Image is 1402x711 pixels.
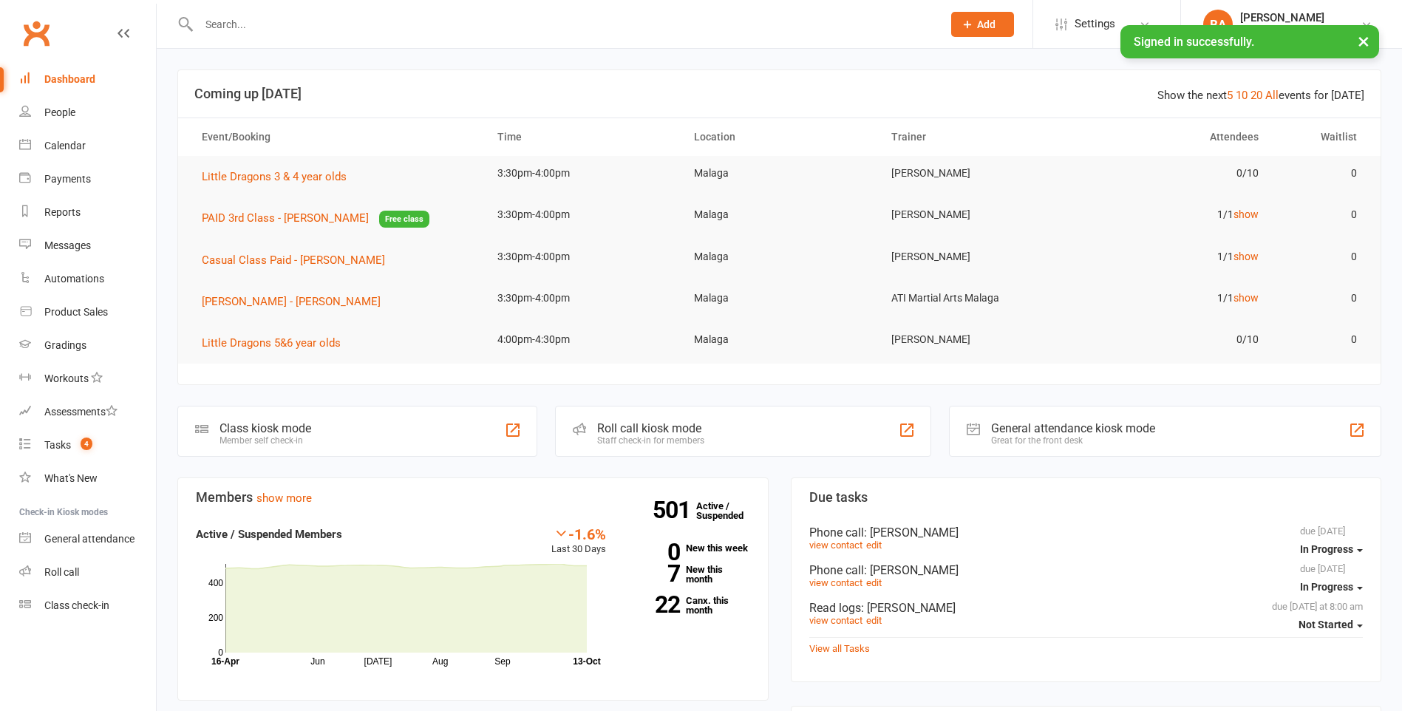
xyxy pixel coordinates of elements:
[19,196,156,229] a: Reports
[809,615,862,626] a: view contact
[196,490,750,505] h3: Members
[81,438,92,450] span: 4
[861,601,956,615] span: : [PERSON_NAME]
[809,563,1364,577] div: Phone call
[1272,239,1370,274] td: 0
[951,12,1014,37] button: Add
[809,540,862,551] a: view contact
[379,211,429,228] span: Free class
[202,170,347,183] span: Little Dragons 3 & 4 year olds
[220,435,311,446] div: Member self check-in
[878,281,1075,316] td: ATI Martial Arts Malaga
[991,421,1155,435] div: General attendance kiosk mode
[19,329,156,362] a: Gradings
[1075,156,1271,191] td: 0/10
[1233,292,1259,304] a: show
[202,336,341,350] span: Little Dragons 5&6 year olds
[1299,619,1353,630] span: Not Started
[681,322,877,357] td: Malaga
[991,435,1155,446] div: Great for the front desk
[194,14,932,35] input: Search...
[809,643,870,654] a: View all Tasks
[44,273,104,285] div: Automations
[696,490,761,531] a: 501Active / Suspended
[628,562,680,585] strong: 7
[44,599,109,611] div: Class check-in
[19,229,156,262] a: Messages
[484,322,681,357] td: 4:00pm-4:30pm
[44,372,89,384] div: Workouts
[1272,322,1370,357] td: 0
[809,525,1364,540] div: Phone call
[19,523,156,556] a: General attendance kiosk mode
[1240,11,1348,24] div: [PERSON_NAME]
[44,339,86,351] div: Gradings
[484,281,681,316] td: 3:30pm-4:00pm
[484,239,681,274] td: 3:30pm-4:00pm
[866,577,882,588] a: edit
[681,118,877,156] th: Location
[202,293,391,310] button: [PERSON_NAME] - [PERSON_NAME]
[1350,25,1377,57] button: ×
[878,197,1075,232] td: [PERSON_NAME]
[44,472,98,484] div: What's New
[44,106,75,118] div: People
[44,73,95,85] div: Dashboard
[188,118,484,156] th: Event/Booking
[1134,35,1254,49] span: Signed in successfully.
[1250,89,1262,102] a: 20
[202,251,395,269] button: Casual Class Paid - [PERSON_NAME]
[44,206,81,218] div: Reports
[1272,118,1370,156] th: Waitlist
[1300,543,1353,555] span: In Progress
[1300,574,1363,601] button: In Progress
[1272,281,1370,316] td: 0
[809,577,862,588] a: view contact
[1300,537,1363,563] button: In Progress
[1240,24,1348,38] div: ATI Martial Arts Malaga
[551,525,606,557] div: Last 30 Days
[1233,251,1259,262] a: show
[44,239,91,251] div: Messages
[864,563,959,577] span: : [PERSON_NAME]
[866,540,882,551] a: edit
[1075,239,1271,274] td: 1/1
[484,118,681,156] th: Time
[809,601,1364,615] div: Read logs
[681,239,877,274] td: Malaga
[196,528,342,541] strong: Active / Suspended Members
[44,140,86,152] div: Calendar
[220,421,311,435] div: Class kiosk mode
[44,306,108,318] div: Product Sales
[878,156,1075,191] td: [PERSON_NAME]
[19,163,156,196] a: Payments
[866,615,882,626] a: edit
[551,525,606,542] div: -1.6%
[878,118,1075,156] th: Trainer
[19,63,156,96] a: Dashboard
[628,565,750,584] a: 7New this month
[1233,208,1259,220] a: show
[19,129,156,163] a: Calendar
[653,499,696,521] strong: 501
[44,173,91,185] div: Payments
[484,197,681,232] td: 3:30pm-4:00pm
[1075,197,1271,232] td: 1/1
[1157,86,1364,104] div: Show the next events for [DATE]
[1272,156,1370,191] td: 0
[19,429,156,462] a: Tasks 4
[1272,197,1370,232] td: 0
[19,296,156,329] a: Product Sales
[628,543,750,553] a: 0New this week
[809,490,1364,505] h3: Due tasks
[202,334,351,352] button: Little Dragons 5&6 year olds
[202,168,357,186] button: Little Dragons 3 & 4 year olds
[597,421,704,435] div: Roll call kiosk mode
[1203,10,1233,39] div: BA
[1265,89,1279,102] a: All
[1227,89,1233,102] a: 5
[1075,281,1271,316] td: 1/1
[19,556,156,589] a: Roll call
[628,596,750,615] a: 22Canx. this month
[19,589,156,622] a: Class kiosk mode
